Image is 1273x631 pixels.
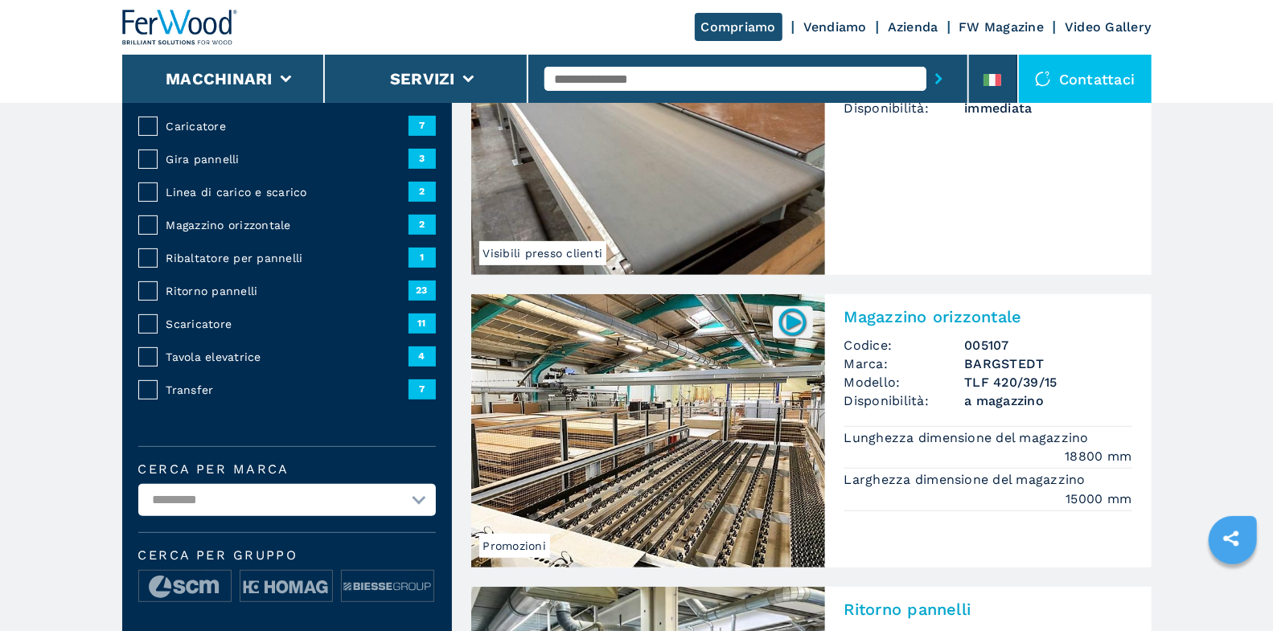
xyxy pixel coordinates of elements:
[166,184,409,200] span: Linea di carico e scarico
[166,382,409,398] span: Transfer
[844,429,1094,447] p: Lunghezza dimensione del magazzino
[166,217,409,233] span: Magazzino orizzontale
[409,182,436,201] span: 2
[965,373,1132,391] h3: TLF 420/39/15
[166,118,409,134] span: Caricatore
[844,354,965,373] span: Marca:
[844,336,965,354] span: Codice:
[1066,490,1132,508] em: 15000 mm
[1065,19,1151,35] a: Video Gallery
[844,373,965,391] span: Modello:
[139,571,231,603] img: image
[1019,55,1152,103] div: Contattaci
[1035,71,1051,87] img: Contattaci
[777,306,808,338] img: 005107
[844,600,1132,619] h2: Ritorno pannelli
[166,349,409,365] span: Tavola elevatrice
[959,19,1045,35] a: FW Magazine
[471,294,825,567] img: Magazzino orizzontale BARGSTEDT TLF 420/39/15
[844,471,1090,489] p: Larghezza dimensione del magazzino
[138,463,436,476] label: Cerca per marca
[409,281,436,300] span: 23
[926,60,951,97] button: submit-button
[965,336,1132,354] h3: 005107
[409,313,436,333] span: 11
[166,283,409,299] span: Ritorno pannelli
[965,391,1132,410] span: a magazzino
[803,19,867,35] a: Vendiamo
[240,571,332,603] img: image
[471,2,825,275] img: Ritorno pannelli FORMETAL TR.RP
[844,99,965,117] span: Disponibilità:
[122,10,238,45] img: Ferwood
[844,307,1132,326] h2: Magazzino orizzontale
[409,379,436,399] span: 7
[965,99,1132,117] span: immediata
[166,69,273,88] button: Macchinari
[409,346,436,366] span: 4
[471,2,1152,275] a: Ritorno pannelli FORMETAL TR.RPVisibili presso clientiRitorno pannelliCodice:008126Marca:FORMETAL...
[409,149,436,168] span: 3
[342,571,433,603] img: image
[138,549,436,562] span: Cerca per Gruppo
[166,316,409,332] span: Scaricatore
[1211,518,1251,559] a: sharethis
[471,294,1152,567] a: Magazzino orizzontale BARGSTEDT TLF 420/39/15Promozioni005107Magazzino orizzontaleCodice:005107Ma...
[390,69,455,88] button: Servizi
[166,250,409,266] span: Ribaltatore per pannelli
[409,116,436,135] span: 7
[479,534,551,558] span: Promozioni
[965,354,1132,373] h3: BARGSTEDT
[1205,559,1261,619] iframe: Chat
[888,19,938,35] a: Azienda
[409,215,436,234] span: 2
[479,241,607,265] span: Visibili presso clienti
[695,13,782,41] a: Compriamo
[409,248,436,267] span: 1
[844,391,965,410] span: Disponibilità:
[166,151,409,167] span: Gira pannelli
[1066,447,1132,465] em: 18800 mm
